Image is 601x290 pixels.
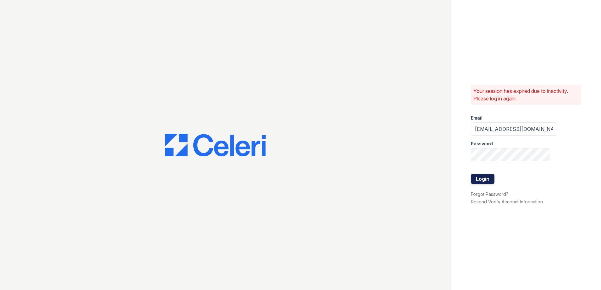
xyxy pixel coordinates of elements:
[471,199,543,204] a: Resend Verify Account Information
[471,191,508,197] a: Forgot Password?
[471,141,493,147] label: Password
[165,134,266,156] img: CE_Logo_Blue-a8612792a0a2168367f1c8372b55b34899dd931a85d93a1a3d3e32e68fde9ad4.png
[473,87,578,102] p: Your session has expired due to inactivity. Please log in again.
[471,115,482,121] label: Email
[471,174,494,184] button: Login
